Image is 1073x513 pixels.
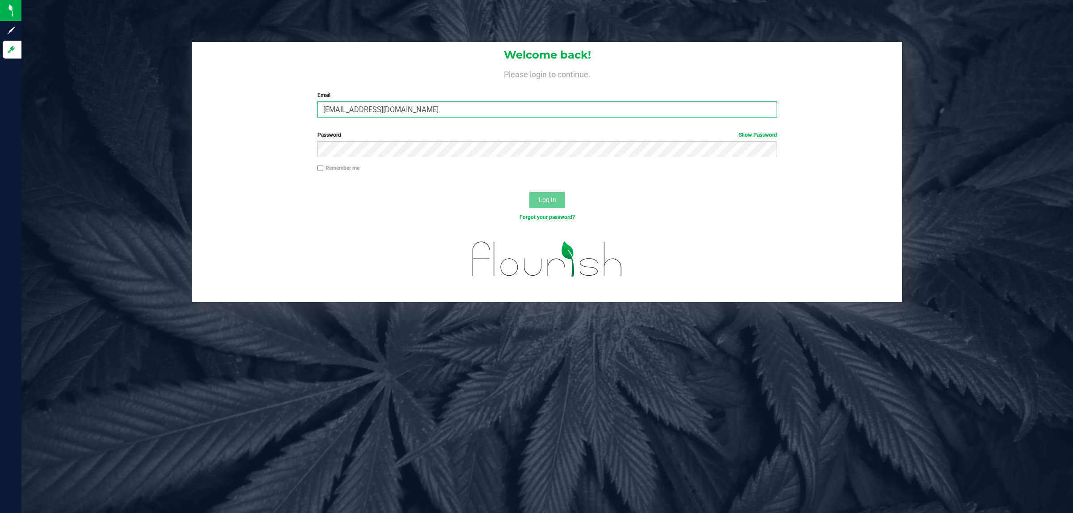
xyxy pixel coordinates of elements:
[192,49,902,61] h1: Welcome back!
[192,68,902,79] h4: Please login to continue.
[317,132,341,138] span: Password
[529,192,565,208] button: Log In
[539,196,556,203] span: Log In
[459,231,636,288] img: flourish_logo.svg
[317,91,777,99] label: Email
[317,164,359,172] label: Remember me
[317,165,324,171] input: Remember me
[520,214,575,220] a: Forgot your password?
[739,132,777,138] a: Show Password
[7,45,16,54] inline-svg: Log in
[7,26,16,35] inline-svg: Sign up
